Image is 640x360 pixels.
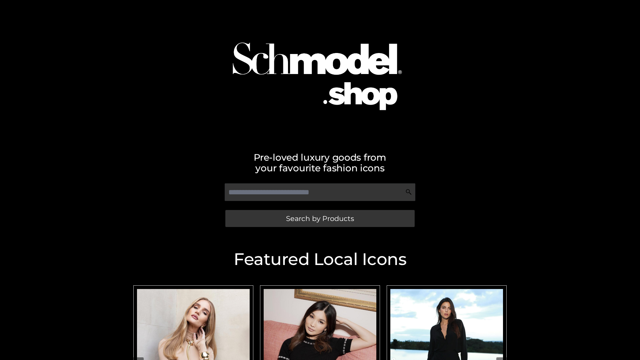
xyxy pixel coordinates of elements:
h2: Pre-loved luxury goods from your favourite fashion icons [130,152,510,173]
h2: Featured Local Icons​ [130,251,510,268]
img: Search Icon [405,189,412,195]
span: Search by Products [286,215,354,222]
a: Search by Products [225,210,415,227]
